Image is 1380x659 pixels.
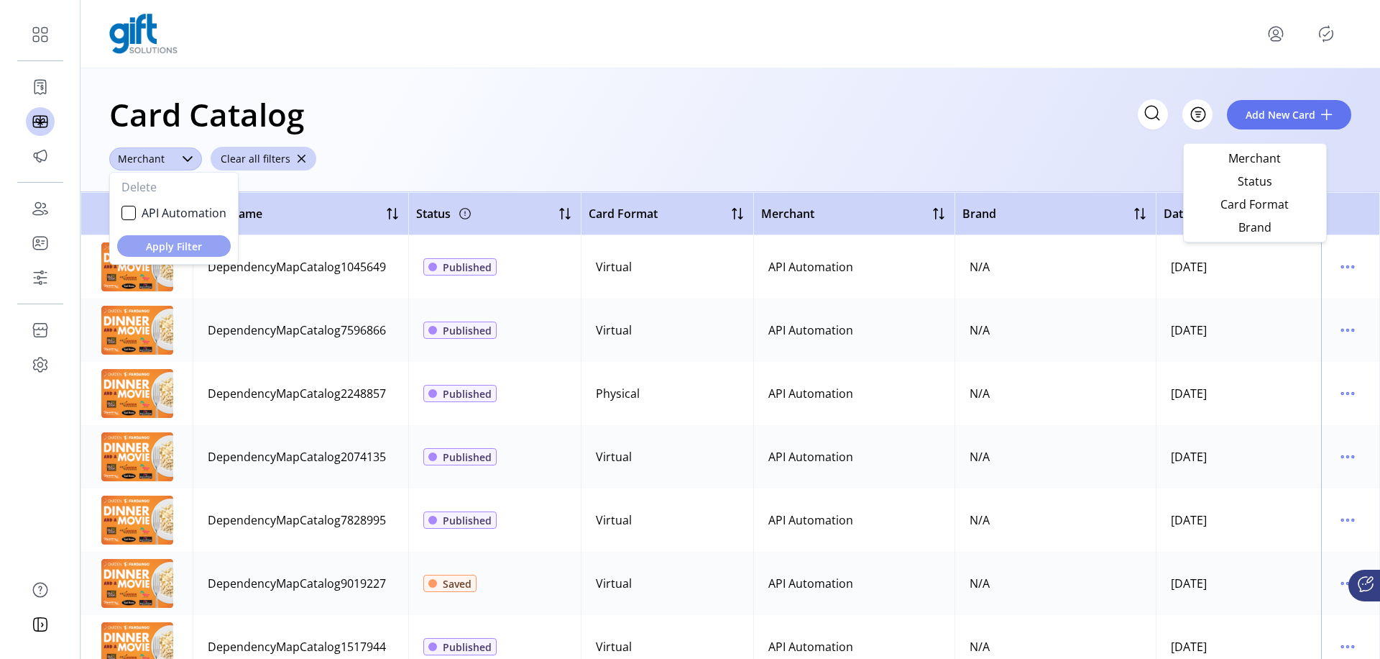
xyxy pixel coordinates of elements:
div: Merchant [109,147,173,171]
div: DependencyMapCatalog2074135 [208,448,386,465]
span: Merchant [761,205,814,222]
td: [DATE] [1156,552,1328,615]
button: Clear all filters [211,147,316,171]
button: menu [1336,572,1359,595]
button: menu [1336,635,1359,658]
td: [DATE] [1156,488,1328,552]
div: API Automation [768,258,853,276]
span: Apply Filter [129,238,219,253]
div: DependencyMapCatalog1517944 [208,638,386,655]
img: preview [101,559,173,608]
div: DependencyMapCatalog2248857 [208,385,386,402]
span: Published [443,386,492,401]
li: API Automation [113,199,235,227]
button: menu [1336,509,1359,532]
div: API Automation [768,448,853,465]
span: Saved [443,576,471,591]
div: DependencyMapCatalog9019227 [208,575,386,592]
div: Virtual [596,322,632,339]
h1: Card Catalog [109,89,304,140]
div: N/A [970,638,990,655]
td: [DATE] [1156,425,1328,488]
button: menu [1336,445,1359,468]
div: Physical [596,385,640,402]
button: menu [1264,22,1287,45]
span: Published [443,323,492,338]
img: preview [101,496,173,545]
div: API Automation [768,512,853,529]
span: Brand [1195,222,1315,233]
img: preview [101,306,173,355]
div: DependencyMapCatalog7828995 [208,512,386,529]
img: preview [101,242,173,291]
div: Virtual [596,575,632,592]
li: Card Format [1187,193,1323,216]
button: Add New Card [1227,100,1351,129]
td: [DATE] [1156,235,1328,299]
button: menu [1336,319,1359,342]
button: menu [1336,382,1359,405]
div: Virtual [596,512,632,529]
span: Status [1195,176,1315,187]
input: Search [1138,99,1168,129]
span: API Automation [142,204,226,222]
ul: Option List [110,196,238,232]
div: Status [416,202,474,225]
div: API Automation [768,575,853,592]
span: Date Created [1164,205,1236,222]
div: N/A [970,322,990,339]
div: DependencyMapCatalog7596866 [208,322,386,339]
div: N/A [970,448,990,465]
button: Publisher Panel [1315,22,1338,45]
div: Virtual [596,448,632,465]
span: Published [443,450,492,465]
span: Delete [121,178,157,196]
div: Virtual [596,638,632,655]
span: Published [443,260,492,275]
span: Published [443,513,492,528]
td: [DATE] [1156,362,1328,425]
div: N/A [970,258,990,276]
div: N/A [970,575,990,592]
td: [DATE] [1156,299,1328,362]
span: Merchant [1195,153,1315,164]
span: Published [443,640,492,655]
span: Clear all filters [221,151,290,166]
span: Brand [962,205,996,222]
li: Brand [1187,216,1323,239]
span: Add New Card [1246,107,1315,122]
span: Card Format [589,205,658,222]
img: logo [109,14,178,54]
div: Virtual [596,258,632,276]
div: N/A [970,385,990,402]
button: Filter Button [1182,99,1213,129]
div: N/A [970,512,990,529]
span: Preview [88,205,185,222]
div: API Automation [768,322,853,339]
img: preview [101,432,173,481]
button: menu [1336,255,1359,278]
button: Delete [121,178,226,196]
li: Merchant [1187,147,1323,170]
img: preview [101,369,173,418]
div: API Automation [768,385,853,402]
div: DependencyMapCatalog1045649 [208,258,386,276]
li: Status [1187,170,1323,193]
span: Card Format [1195,199,1315,210]
button: Apply Filter [117,235,231,257]
div: API Automation [768,638,853,655]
